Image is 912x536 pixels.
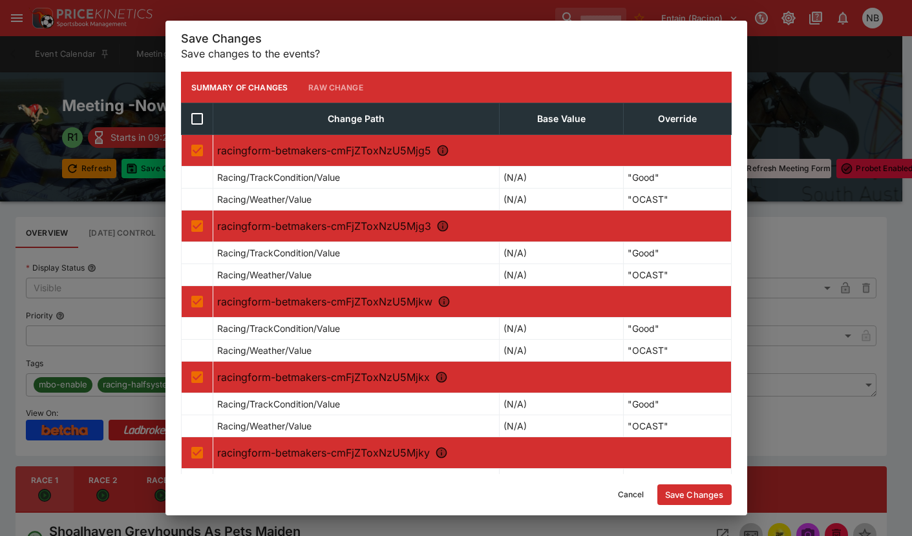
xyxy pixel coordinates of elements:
[217,344,312,357] p: Racing/Weather/Value
[435,371,448,384] svg: R4 - Ladbrokes Quick Multi
[181,46,732,61] p: Save changes to the events?
[217,143,727,158] p: racingform-betmakers-cmFjZToxNzU5Mjg5
[624,469,731,491] td: "Good"
[500,415,624,437] td: (N/A)
[624,415,731,437] td: "OCAST"
[624,393,731,415] td: "Good"
[624,242,731,264] td: "Good"
[624,340,731,362] td: "OCAST"
[217,192,312,206] p: Racing/Weather/Value
[610,484,652,505] button: Cancel
[217,294,727,309] p: racingform-betmakers-cmFjZToxNzU5Mjkw
[436,144,449,157] svg: R1 - Shoalhaven Greyhounds As Pets Maiden
[436,220,449,232] svg: R2 - Ladbrokes Odds Surge Maiden
[217,369,727,385] p: racingform-betmakers-cmFjZToxNzU5Mjkx
[500,189,624,211] td: (N/A)
[500,242,624,264] td: (N/A)
[500,167,624,189] td: (N/A)
[181,31,732,46] h5: Save Changes
[213,103,500,135] th: Change Path
[217,268,312,282] p: Racing/Weather/Value
[217,246,340,260] p: Racing/TrackCondition/Value
[217,473,340,486] p: Racing/TrackCondition/Value
[298,72,374,103] button: Raw Change
[217,397,340,411] p: Racing/TrackCondition/Value
[500,318,624,340] td: (N/A)
[217,419,312,433] p: Racing/Weather/Value
[500,103,624,135] th: Base Value
[500,264,624,286] td: (N/A)
[435,446,448,459] svg: R5 - Ladbrokes Srm In Multis
[624,103,731,135] th: Override
[624,189,731,211] td: "OCAST"
[500,393,624,415] td: (N/A)
[624,318,731,340] td: "Good"
[624,167,731,189] td: "Good"
[217,322,340,335] p: Racing/TrackCondition/Value
[217,445,727,460] p: racingform-betmakers-cmFjZToxNzU5Mjky
[657,484,732,505] button: Save Changes
[181,72,299,103] button: Summary of Changes
[217,170,340,184] p: Racing/TrackCondition/Value
[217,218,727,234] p: racingform-betmakers-cmFjZToxNzU5Mjg3
[500,340,624,362] td: (N/A)
[624,264,731,286] td: "OCAST"
[438,295,451,308] svg: R3 - Sgrc Battlers Maiden
[500,469,624,491] td: (N/A)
